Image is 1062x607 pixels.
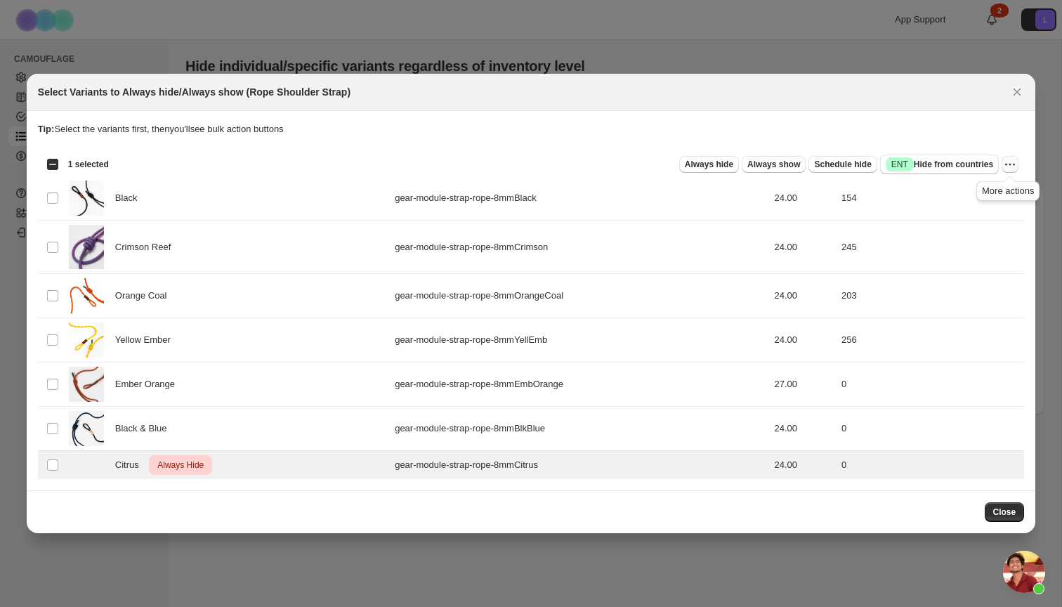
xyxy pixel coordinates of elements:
span: Schedule hide [814,159,871,170]
td: gear-module-strap-rope-8mmYellEmb [391,318,770,362]
span: ENT [891,159,908,170]
td: 0 [837,450,1024,479]
td: 24.00 [771,273,838,318]
button: Close [985,502,1025,522]
button: SuccessENTHide from countries [880,155,999,174]
img: l1030301-shop.jpg [69,225,104,269]
button: More actions [1002,156,1018,173]
td: 24.00 [771,176,838,221]
a: Open chat [1003,551,1045,593]
img: orange_rope.jpg [69,278,104,313]
td: 24.00 [771,450,838,479]
span: Close [993,507,1016,518]
button: Always hide [679,156,739,173]
strong: Tip: [38,124,55,134]
span: Black [115,191,145,205]
img: black_blue_rope_product_2.jpg [69,411,104,446]
td: 256 [837,318,1024,362]
td: gear-module-strap-rope-8mmCitrus [391,450,770,479]
button: Close [1007,82,1027,102]
td: gear-module-strap-rope-8mmBlack [391,176,770,221]
td: gear-module-strap-rope-8mmCrimson [391,221,770,274]
p: Select the variants first, then you'll see bulk action buttons [38,122,1024,136]
td: gear-module-strap-rope-8mmBlkBlue [391,406,770,450]
span: Crimson Reef [115,240,178,254]
span: Hide from countries [886,157,993,171]
span: Always hide [685,159,733,170]
td: 0 [837,362,1024,406]
img: ropesyellow_91b87ef1-244d-405c-bca2-debfe7f8c52c.jpg [69,322,104,358]
td: 24.00 [771,318,838,362]
img: emberorange.jpg [69,367,104,402]
span: Yellow Ember [115,333,178,347]
span: Black & Blue [115,422,175,436]
span: Citrus [115,458,147,472]
button: Always show [742,156,806,173]
td: 203 [837,273,1024,318]
span: Ember Orange [115,377,183,391]
button: Schedule hide [808,156,877,173]
img: black_rope.jpg [69,181,104,216]
span: Always Hide [155,457,206,474]
h2: Select Variants to Always hide/Always show (Rope Shoulder Strap) [38,85,350,99]
td: 24.00 [771,406,838,450]
span: Orange Coal [115,289,175,303]
td: 24.00 [771,221,838,274]
td: 154 [837,176,1024,221]
td: 0 [837,406,1024,450]
td: gear-module-strap-rope-8mmEmbOrange [391,362,770,406]
td: 245 [837,221,1024,274]
td: gear-module-strap-rope-8mmOrangeCoal [391,273,770,318]
span: Always show [747,159,800,170]
td: 27.00 [771,362,838,406]
span: 1 selected [68,159,109,170]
